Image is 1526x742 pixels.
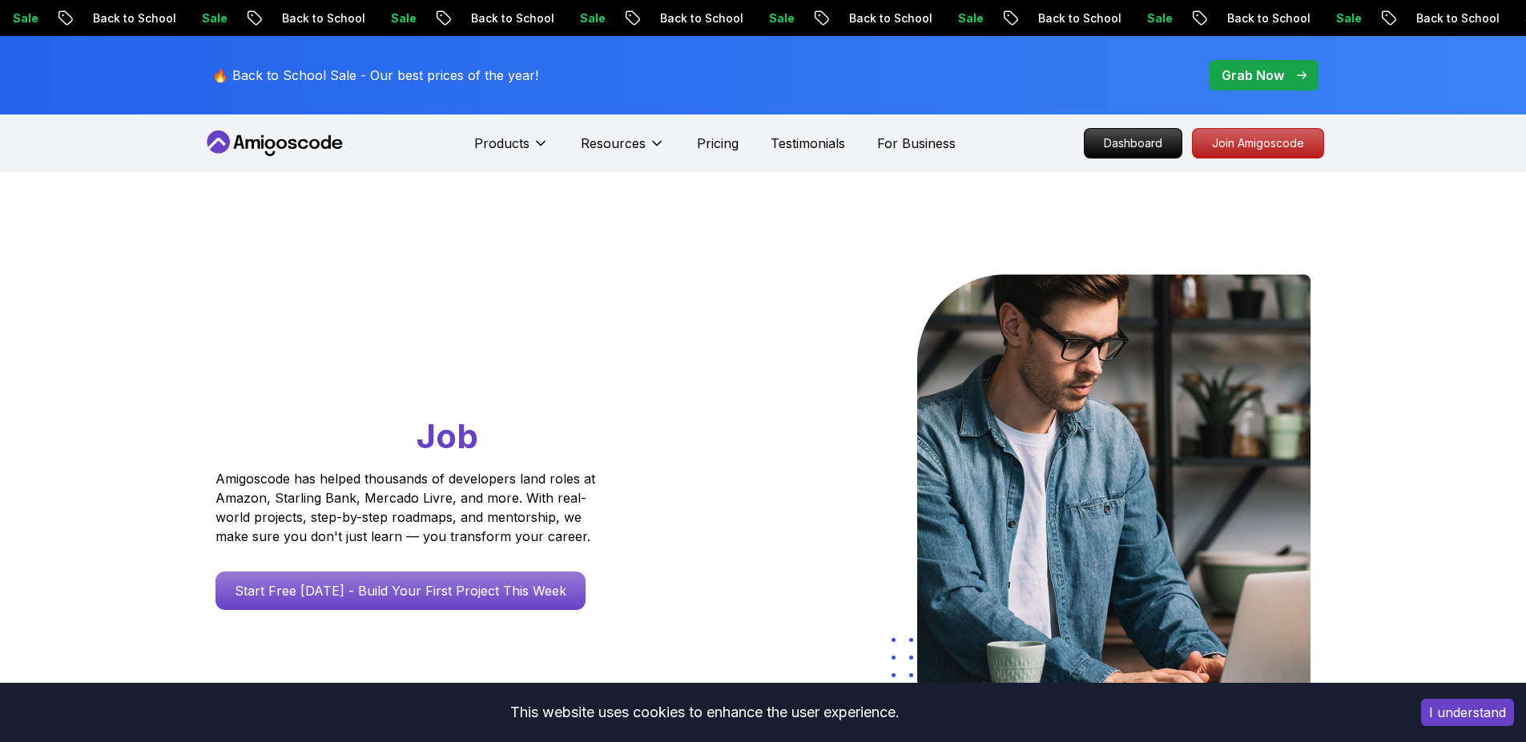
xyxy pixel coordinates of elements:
[45,10,154,26] p: Back to School
[1084,128,1182,158] a: Dashboard
[215,275,657,459] h1: Go From Learning to Hired: Master Java, Spring Boot & Cloud Skills That Get You the
[917,275,1311,687] img: hero
[1288,10,1339,26] p: Sale
[1193,129,1323,158] p: Join Amigoscode
[474,134,529,153] p: Products
[581,134,646,153] p: Resources
[1085,129,1182,158] p: Dashboard
[1222,66,1284,85] p: Grab Now
[1368,10,1477,26] p: Back to School
[474,134,549,166] button: Products
[877,134,956,153] a: For Business
[212,66,538,85] p: 🔥 Back to School Sale - Our best prices of the year!
[1179,10,1288,26] p: Back to School
[581,134,665,166] button: Resources
[215,469,600,546] p: Amigoscode has helped thousands of developers land roles at Amazon, Starling Bank, Mercado Livre,...
[990,10,1099,26] p: Back to School
[1421,699,1514,726] button: Accept cookies
[154,10,205,26] p: Sale
[423,10,532,26] p: Back to School
[1099,10,1150,26] p: Sale
[910,10,961,26] p: Sale
[1192,128,1324,158] a: Join Amigoscode
[215,572,586,610] a: Start Free [DATE] - Build Your First Project This Week
[697,134,739,153] a: Pricing
[12,695,1397,730] div: This website uses cookies to enhance the user experience.
[532,10,583,26] p: Sale
[234,10,343,26] p: Back to School
[612,10,721,26] p: Back to School
[771,134,845,153] a: Testimonials
[343,10,394,26] p: Sale
[721,10,772,26] p: Sale
[801,10,910,26] p: Back to School
[417,415,478,456] span: Job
